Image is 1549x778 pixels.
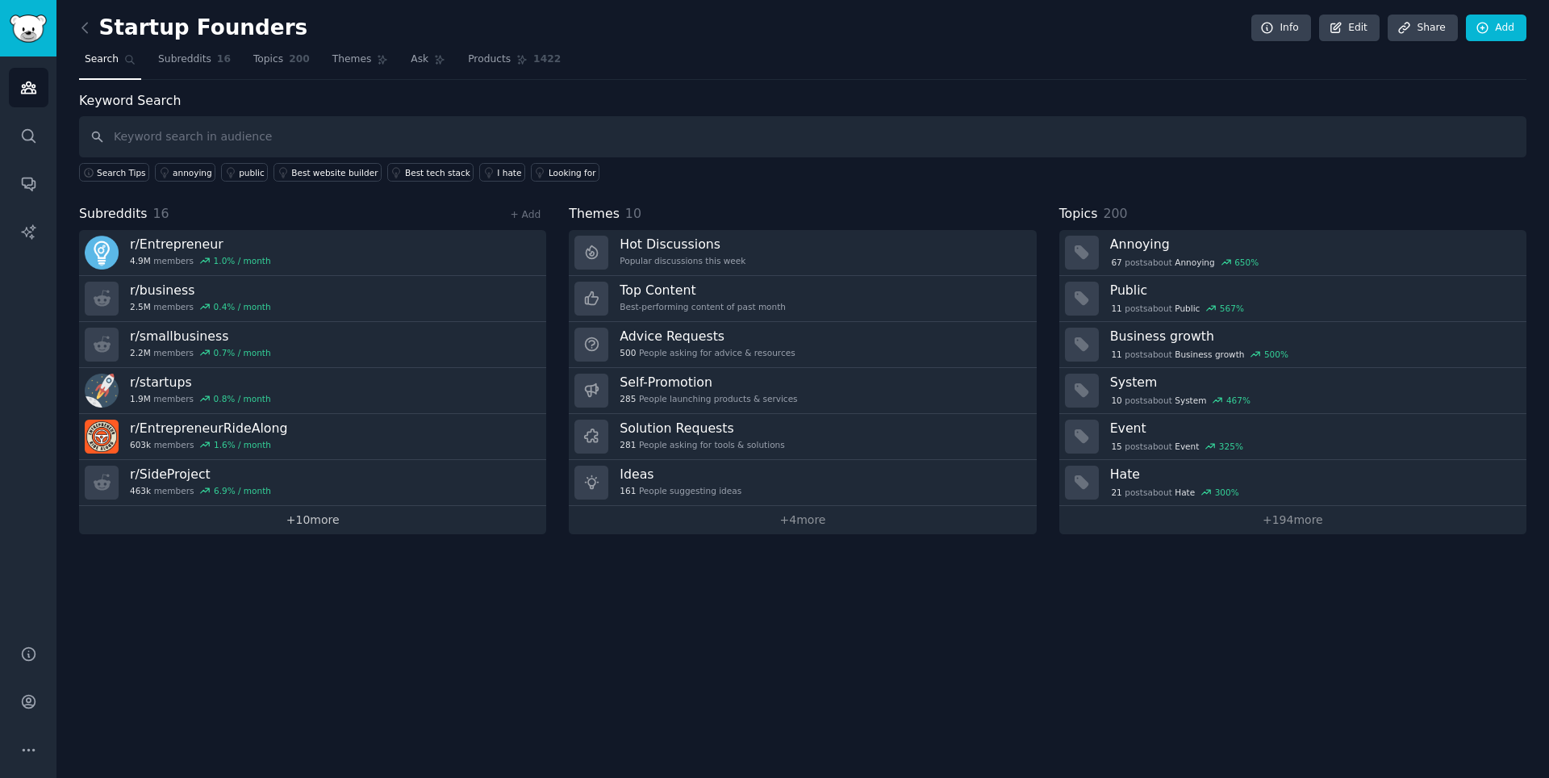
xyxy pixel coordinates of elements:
a: Looking for [531,163,599,182]
span: 4.9M [130,255,151,266]
span: 10 [625,206,641,221]
span: 11 [1111,303,1121,314]
div: 300 % [1215,487,1239,498]
img: startups [85,374,119,408]
h3: Solution Requests [620,420,784,437]
img: Entrepreneur [85,236,119,270]
h3: Advice Requests [620,328,795,345]
div: public [239,167,265,178]
span: Hate [1175,487,1195,498]
span: 285 [620,393,636,404]
div: 500 % [1264,349,1288,360]
h3: r/ Entrepreneur [130,236,271,253]
span: 200 [289,52,310,67]
span: 463k [130,485,151,496]
span: 11 [1111,349,1121,360]
span: 161 [620,485,636,496]
div: post s about [1110,393,1252,408]
div: members [130,301,271,312]
div: post s about [1110,485,1241,500]
div: Best-performing content of past month [620,301,786,312]
h3: r/ business [130,282,271,299]
div: post s about [1110,255,1260,270]
h3: r/ startups [130,374,271,391]
a: Edit [1319,15,1380,42]
button: Search Tips [79,163,149,182]
span: Themes [332,52,372,67]
img: GummySearch logo [10,15,47,43]
div: members [130,255,271,266]
a: + Add [510,209,541,220]
a: Advice Requests500People asking for advice & resources [569,322,1036,368]
span: Subreddits [79,204,148,224]
a: Ask [405,47,451,80]
a: Annoying67postsaboutAnnoying650% [1059,230,1526,276]
span: 1.9M [130,393,151,404]
span: 16 [153,206,169,221]
a: r/EntrepreneurRideAlong603kmembers1.6% / month [79,414,546,460]
div: post s about [1110,439,1245,454]
h2: Startup Founders [79,15,307,41]
a: Public11postsaboutPublic567% [1059,276,1526,322]
span: Annoying [1175,257,1214,268]
a: r/startups1.9Mmembers0.8% / month [79,368,546,414]
span: Subreddits [158,52,211,67]
a: +10more [79,506,546,534]
div: People asking for advice & resources [620,347,795,358]
a: Hot DiscussionsPopular discussions this week [569,230,1036,276]
label: Keyword Search [79,93,181,108]
span: 500 [620,347,636,358]
div: People asking for tools & solutions [620,439,784,450]
div: post s about [1110,347,1290,362]
h3: Business growth [1110,328,1515,345]
span: Topics [253,52,283,67]
a: +194more [1059,506,1526,534]
div: 1.6 % / month [214,439,271,450]
span: System [1175,395,1206,406]
a: Best tech stack [387,163,474,182]
a: +4more [569,506,1036,534]
a: Info [1251,15,1311,42]
div: Best tech stack [405,167,470,178]
span: Public [1175,303,1200,314]
a: r/business2.5Mmembers0.4% / month [79,276,546,322]
span: Search Tips [97,167,146,178]
a: Search [79,47,141,80]
div: 1.0 % / month [214,255,271,266]
h3: System [1110,374,1515,391]
h3: Annoying [1110,236,1515,253]
a: Solution Requests281People asking for tools & solutions [569,414,1036,460]
a: I hate [479,163,525,182]
a: r/Entrepreneur4.9Mmembers1.0% / month [79,230,546,276]
a: Subreddits16 [152,47,236,80]
span: Ask [411,52,428,67]
span: Event [1175,441,1199,452]
a: public [221,163,268,182]
a: r/SideProject463kmembers6.9% / month [79,460,546,506]
h3: r/ EntrepreneurRideAlong [130,420,287,437]
img: EntrepreneurRideAlong [85,420,119,454]
div: Looking for [549,167,596,178]
h3: Top Content [620,282,786,299]
a: Best website builder [273,163,382,182]
div: 6.9 % / month [214,485,271,496]
span: Themes [569,204,620,224]
a: Hate21postsaboutHate300% [1059,460,1526,506]
span: 15 [1111,441,1121,452]
div: Popular discussions this week [620,255,745,266]
span: 2.5M [130,301,151,312]
a: r/smallbusiness2.2Mmembers0.7% / month [79,322,546,368]
div: 325 % [1219,441,1243,452]
a: Self-Promotion285People launching products & services [569,368,1036,414]
span: 16 [217,52,231,67]
div: annoying [173,167,212,178]
div: People launching products & services [620,393,797,404]
div: 467 % [1226,395,1250,406]
h3: Public [1110,282,1515,299]
div: members [130,485,271,496]
div: Best website builder [291,167,378,178]
a: Business growth11postsaboutBusiness growth500% [1059,322,1526,368]
a: Products1422 [462,47,566,80]
a: Topics200 [248,47,315,80]
span: Search [85,52,119,67]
